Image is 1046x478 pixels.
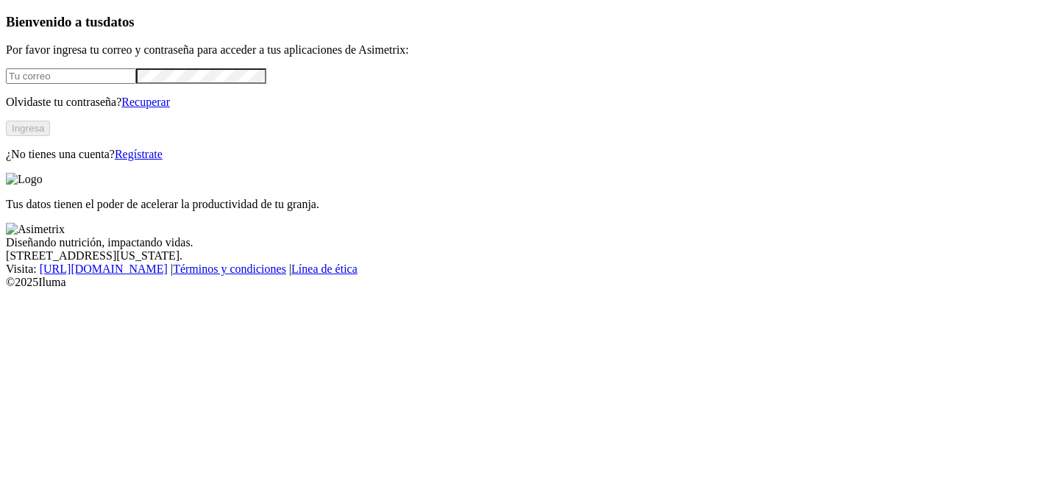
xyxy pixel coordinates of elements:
div: Diseñando nutrición, impactando vidas. [6,236,1040,249]
div: © 2025 Iluma [6,276,1040,289]
h3: Bienvenido a tus [6,14,1040,30]
p: Por favor ingresa tu correo y contraseña para acceder a tus aplicaciones de Asimetrix: [6,43,1040,57]
p: ¿No tienes una cuenta? [6,148,1040,161]
a: [URL][DOMAIN_NAME] [40,263,168,275]
a: Regístrate [115,148,163,160]
a: Línea de ética [291,263,357,275]
button: Ingresa [6,121,50,136]
p: Tus datos tienen el poder de acelerar la productividad de tu granja. [6,198,1040,211]
a: Recuperar [121,96,170,108]
span: datos [103,14,135,29]
div: Visita : | | [6,263,1040,276]
input: Tu correo [6,68,136,84]
p: Olvidaste tu contraseña? [6,96,1040,109]
a: Términos y condiciones [173,263,286,275]
img: Logo [6,173,43,186]
img: Asimetrix [6,223,65,236]
div: [STREET_ADDRESS][US_STATE]. [6,249,1040,263]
